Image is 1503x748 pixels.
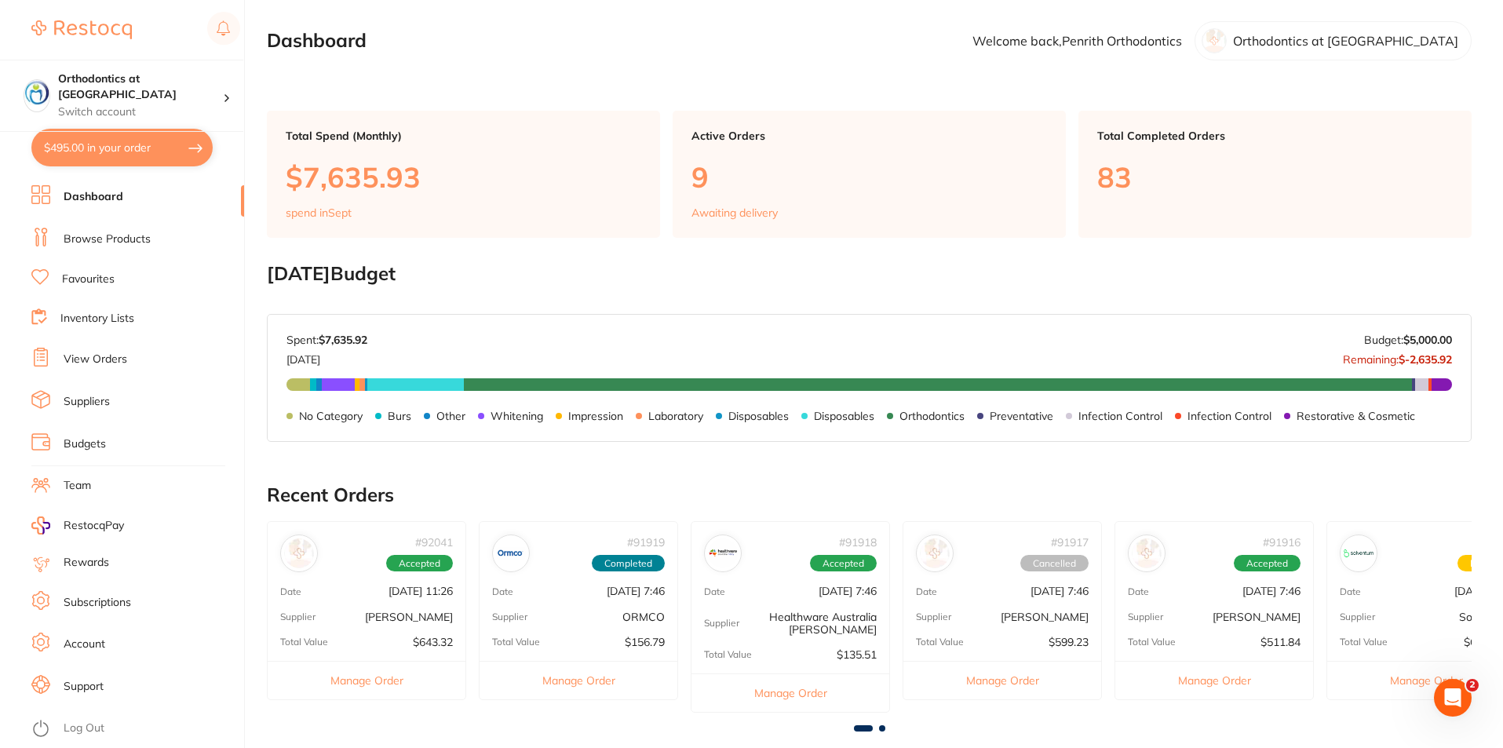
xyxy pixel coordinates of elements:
[1128,611,1163,622] p: Supplier
[1001,611,1089,623] p: [PERSON_NAME]
[1242,585,1301,597] p: [DATE] 7:46
[728,410,789,422] p: Disposables
[1128,637,1176,648] p: Total Value
[1115,661,1313,699] button: Manage Order
[286,334,367,346] p: Spent:
[1234,555,1301,572] span: Accepted
[64,394,110,410] a: Suppliers
[267,30,367,52] h2: Dashboard
[267,111,660,238] a: Total Spend (Monthly)$7,635.93spend inSept
[704,586,725,597] p: Date
[1263,536,1301,549] p: # 91916
[280,637,328,648] p: Total Value
[1434,679,1472,717] iframe: Intercom live chat
[1031,585,1089,597] p: [DATE] 7:46
[691,130,1047,142] p: Active Orders
[436,410,465,422] p: Other
[1097,130,1453,142] p: Total Completed Orders
[58,71,223,102] h4: Orthodontics at Penrith
[568,410,623,422] p: Impression
[280,586,301,597] p: Date
[286,161,641,193] p: $7,635.93
[389,585,453,597] p: [DATE] 11:26
[492,611,527,622] p: Supplier
[286,130,641,142] p: Total Spend (Monthly)
[365,611,453,623] p: [PERSON_NAME]
[648,410,703,422] p: Laboratory
[268,661,465,699] button: Manage Order
[64,595,131,611] a: Subscriptions
[704,649,752,660] p: Total Value
[62,272,115,287] a: Favourites
[1344,538,1373,568] img: Solventum
[739,611,877,636] p: Healthware Australia [PERSON_NAME]
[1132,538,1162,568] img: Henry Schein Halas
[1233,34,1458,48] p: Orthodontics at [GEOGRAPHIC_DATA]
[1213,611,1301,623] p: [PERSON_NAME]
[708,538,738,568] img: Healthware Australia Ridley
[31,516,124,535] a: RestocqPay
[903,661,1101,699] button: Manage Order
[64,555,109,571] a: Rewards
[60,311,134,327] a: Inventory Lists
[1049,636,1089,648] p: $599.23
[415,536,453,549] p: # 92041
[592,555,665,572] span: Completed
[916,586,937,597] p: Date
[492,637,540,648] p: Total Value
[1343,347,1452,366] p: Remaining:
[837,648,877,661] p: $135.51
[916,637,964,648] p: Total Value
[386,555,453,572] span: Accepted
[1403,333,1452,347] strong: $5,000.00
[691,206,778,219] p: Awaiting delivery
[388,410,411,422] p: Burs
[1187,410,1271,422] p: Infection Control
[691,673,889,712] button: Manage Order
[31,129,213,166] button: $495.00 in your order
[625,636,665,648] p: $156.79
[496,538,526,568] img: ORMCO
[64,436,106,452] a: Budgets
[64,352,127,367] a: View Orders
[413,636,453,648] p: $643.32
[1340,586,1361,597] p: Date
[1078,410,1162,422] p: Infection Control
[819,585,877,597] p: [DATE] 7:46
[31,717,239,742] button: Log Out
[1128,586,1149,597] p: Date
[280,611,316,622] p: Supplier
[480,661,677,699] button: Manage Order
[31,12,132,48] a: Restocq Logo
[622,611,665,623] p: ORMCO
[920,538,950,568] img: Adam Dental
[607,585,665,597] p: [DATE] 7:46
[299,410,363,422] p: No Category
[492,586,513,597] p: Date
[691,161,1047,193] p: 9
[31,516,50,535] img: RestocqPay
[916,611,951,622] p: Supplier
[286,347,367,366] p: [DATE]
[267,263,1472,285] h2: [DATE] Budget
[1340,611,1375,622] p: Supplier
[899,410,965,422] p: Orthodontics
[64,721,104,736] a: Log Out
[64,518,124,534] span: RestocqPay
[64,232,151,247] a: Browse Products
[58,104,223,120] p: Switch account
[839,536,877,549] p: # 91918
[1297,410,1415,422] p: Restorative & Cosmetic
[64,189,123,205] a: Dashboard
[491,410,543,422] p: Whitening
[704,618,739,629] p: Supplier
[990,410,1053,422] p: Preventative
[24,80,49,105] img: Orthodontics at Penrith
[1051,536,1089,549] p: # 91917
[673,111,1066,238] a: Active Orders9Awaiting delivery
[814,410,874,422] p: Disposables
[1097,161,1453,193] p: 83
[972,34,1182,48] p: Welcome back, Penrith Orthodontics
[286,206,352,219] p: spend in Sept
[319,333,367,347] strong: $7,635.92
